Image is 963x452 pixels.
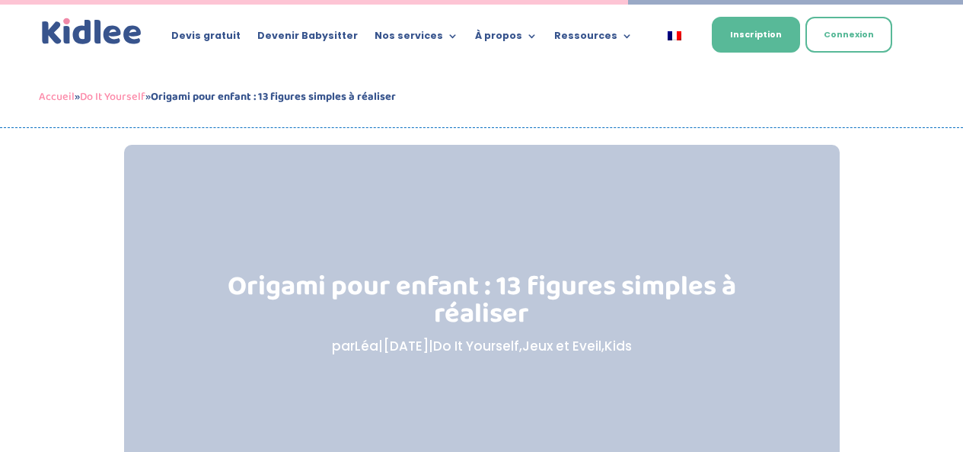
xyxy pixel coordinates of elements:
span: [DATE] [383,337,429,355]
a: Do It Yourself [433,337,519,355]
h1: Origami pour enfant : 13 figures simples à réaliser [200,273,763,335]
a: Jeux et Eveil [522,337,601,355]
p: par | | , , [200,335,763,357]
a: Léa [355,337,378,355]
a: Kids [604,337,632,355]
